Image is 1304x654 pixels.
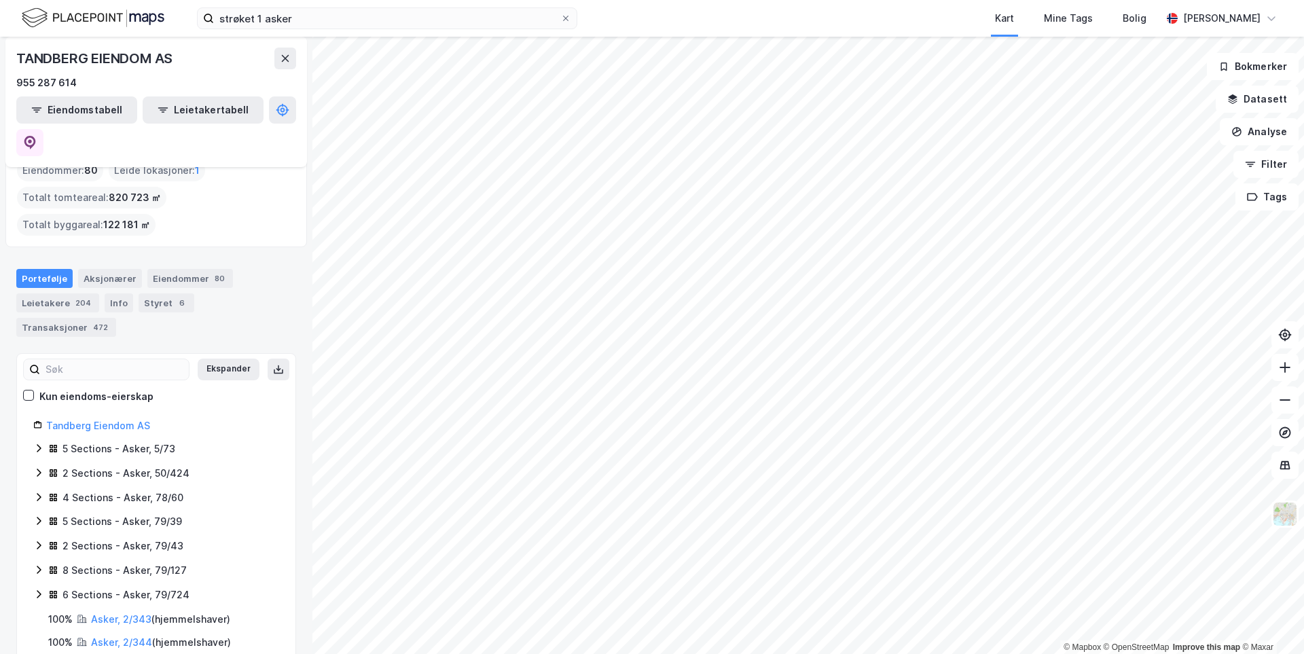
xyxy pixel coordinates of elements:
div: Portefølje [16,269,73,288]
div: Totalt tomteareal : [17,187,166,208]
div: 80 [212,272,228,285]
div: 8 Sections - Asker, 79/127 [62,562,187,579]
button: Leietakertabell [143,96,264,124]
div: Kart [995,10,1014,26]
div: 100% [48,611,73,628]
span: 1 [195,162,200,179]
a: OpenStreetMap [1104,642,1170,652]
div: Kontrollprogram for chat [1236,589,1304,654]
div: ( hjemmelshaver ) [91,634,231,651]
a: Tandberg Eiendom AS [46,420,150,431]
div: 4 Sections - Asker, 78/60 [62,490,183,506]
button: Ekspander [198,359,259,380]
div: Leietakere [16,293,99,312]
div: 5 Sections - Asker, 79/39 [62,513,182,530]
div: 6 [175,296,189,310]
div: Leide lokasjoner : [109,160,205,181]
button: Bokmerker [1207,53,1299,80]
span: 80 [84,162,98,179]
div: 204 [73,296,94,310]
button: Analyse [1220,118,1299,145]
a: Improve this map [1173,642,1240,652]
button: Filter [1233,151,1299,178]
img: logo.f888ab2527a4732fd821a326f86c7f29.svg [22,6,164,30]
div: TANDBERG EIENDOM AS [16,48,175,69]
div: Aksjonærer [78,269,142,288]
div: 5 Sections - Asker, 5/73 [62,441,175,457]
button: Tags [1235,183,1299,211]
div: 2 Sections - Asker, 50/424 [62,465,189,482]
span: 122 181 ㎡ [103,217,150,233]
div: Info [105,293,133,312]
input: Søk på adresse, matrikkel, gårdeiere, leietakere eller personer [214,8,560,29]
a: Asker, 2/343 [91,613,151,625]
img: Z [1272,501,1298,527]
div: Eiendommer : [17,160,103,181]
div: 472 [90,321,111,334]
button: Datasett [1216,86,1299,113]
div: Transaksjoner [16,318,116,337]
div: 2 Sections - Asker, 79/43 [62,538,183,554]
div: Kun eiendoms-eierskap [39,388,153,405]
button: Eiendomstabell [16,96,137,124]
div: Eiendommer [147,269,233,288]
span: 820 723 ㎡ [109,189,161,206]
a: Mapbox [1064,642,1101,652]
div: Mine Tags [1044,10,1093,26]
div: ( hjemmelshaver ) [91,611,230,628]
div: 955 287 614 [16,75,77,91]
input: Søk [40,359,189,380]
div: 6 Sections - Asker, 79/724 [62,587,189,603]
div: Styret [139,293,194,312]
iframe: Chat Widget [1236,589,1304,654]
div: Bolig [1123,10,1146,26]
div: 100% [48,634,73,651]
div: [PERSON_NAME] [1183,10,1261,26]
a: Asker, 2/344 [91,636,152,648]
div: Totalt byggareal : [17,214,156,236]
